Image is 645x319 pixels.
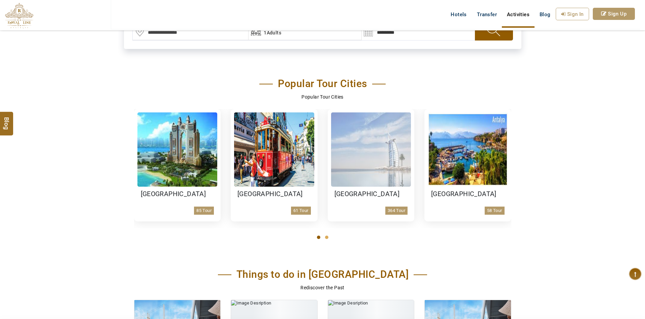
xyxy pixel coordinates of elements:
h3: [GEOGRAPHIC_DATA] [237,190,311,198]
p: 61 Tour [291,207,311,215]
span: Blog [540,11,551,18]
a: Hotels [446,8,472,21]
p: 85 Tour [194,207,214,215]
a: Sign Up [593,8,635,20]
h3: [GEOGRAPHIC_DATA] [431,190,505,198]
h3: [GEOGRAPHIC_DATA] [141,190,214,198]
a: Transfer [472,8,502,21]
h2: Things to do in [GEOGRAPHIC_DATA] [218,268,427,281]
a: [GEOGRAPHIC_DATA]58 Tour [424,109,511,221]
h3: [GEOGRAPHIC_DATA] [334,190,408,198]
a: Sign In [556,8,589,20]
a: [GEOGRAPHIC_DATA]61 Tour [231,109,318,221]
a: [GEOGRAPHIC_DATA]364 Tour [328,109,415,221]
a: Blog [535,8,556,21]
span: Blog [2,117,11,123]
p: Popular Tour Cities [134,93,511,101]
p: 58 Tour [485,207,505,215]
h2: Popular Tour Cities [259,78,386,90]
img: The Royal Line Holidays [5,3,33,28]
p: 364 Tour [385,207,408,215]
a: Activities [502,8,535,21]
a: [GEOGRAPHIC_DATA]85 Tour [134,109,221,221]
p: Rediscover the Past [134,284,511,291]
